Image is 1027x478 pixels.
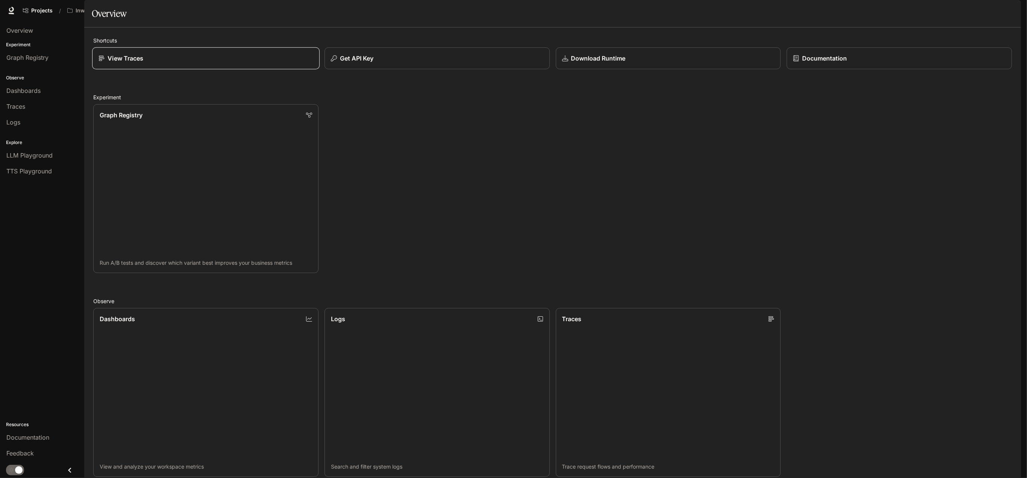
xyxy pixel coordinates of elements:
[100,314,135,323] p: Dashboards
[64,3,129,18] button: Open workspace menu
[92,47,320,70] a: View Traces
[562,463,775,470] p: Trace request flows and performance
[556,308,781,477] a: TracesTrace request flows and performance
[20,3,56,18] a: Go to projects
[100,259,312,267] p: Run A/B tests and discover which variant best improves your business metrics
[108,54,143,63] p: View Traces
[340,54,373,63] p: Get API Key
[331,314,345,323] p: Logs
[92,6,127,21] h1: Overview
[56,7,64,15] div: /
[325,308,550,477] a: LogsSearch and filter system logs
[93,104,319,273] a: Graph RegistryRun A/B tests and discover which variant best improves your business metrics
[331,463,543,470] p: Search and filter system logs
[31,8,53,14] span: Projects
[93,93,1012,101] h2: Experiment
[325,47,550,69] button: Get API Key
[100,463,312,470] p: View and analyze your workspace metrics
[93,297,1012,305] h2: Observe
[100,111,143,120] p: Graph Registry
[802,54,847,63] p: Documentation
[787,47,1012,69] a: Documentation
[93,36,1012,44] h2: Shortcuts
[556,47,781,69] a: Download Runtime
[93,308,319,477] a: DashboardsView and analyze your workspace metrics
[76,8,118,14] p: Inworld AI Demos
[562,314,582,323] p: Traces
[571,54,626,63] p: Download Runtime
